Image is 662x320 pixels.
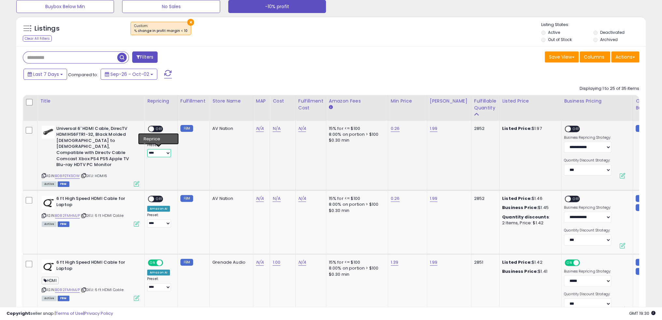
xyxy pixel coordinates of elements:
div: Listed Price [502,98,558,104]
button: × [187,19,194,26]
div: 2 Items, Price: $1.42 [502,220,556,226]
div: $0.30 min [329,137,383,143]
button: Filters [132,51,158,63]
a: Terms of Use [56,310,83,316]
a: 1.99 [430,125,438,132]
a: B082FMHMJP [55,213,80,218]
label: Business Repricing Strategy: [564,205,611,210]
b: Business Price: [502,268,538,274]
button: Last 7 Days [23,69,67,80]
a: N/A [298,195,306,202]
div: $1.46 [502,196,556,202]
div: Amazon AI [147,136,170,142]
div: Title [40,98,142,104]
span: Custom: [134,23,188,33]
div: Repricing [147,98,175,104]
a: N/A [298,259,306,266]
div: $1.45 [502,205,556,211]
button: Columns [580,51,610,63]
div: AV Nation [212,126,248,132]
a: N/A [256,259,264,266]
b: Listed Price: [502,195,532,202]
a: B08PZFK9DW [55,173,80,179]
b: 6 ft High Speed HDMI Cable for Laptop [56,196,135,209]
img: 41OvRYVarPL._SL40_.jpg [42,196,55,209]
div: 8.00% on portion > $100 [329,202,383,207]
span: FBM [58,221,69,227]
label: Archived [600,37,618,42]
div: Amazon AI [147,206,170,212]
span: OFF [154,126,164,132]
img: 41OvRYVarPL._SL40_.jpg [42,259,55,272]
a: N/A [256,125,264,132]
span: FBM [58,181,69,187]
label: Business Repricing Strategy: [564,135,611,140]
label: Business Repricing Strategy: [564,269,611,274]
span: All listings currently available for purchase on Amazon [42,296,57,301]
small: FBM [180,195,193,202]
label: Out of Stock [548,37,572,42]
b: Listed Price: [502,125,532,132]
small: FBM [180,259,193,266]
a: N/A [273,125,280,132]
label: Quantity Discount Strategy: [564,228,611,233]
div: Amazon AI [147,270,170,275]
label: Quantity Discount Strategy: [564,292,611,297]
small: FBM [636,195,648,202]
div: 2851 [474,259,494,265]
div: Business Pricing [564,98,630,104]
div: Preset: [147,277,173,291]
span: OFF [154,196,164,202]
div: $0.30 min [329,271,383,277]
strong: Copyright [7,310,30,316]
div: ASIN: [42,196,139,226]
span: FBM [58,296,69,301]
button: Save View [545,51,579,63]
span: OFF [571,126,581,132]
span: Last 7 Days [33,71,59,77]
div: ASIN: [42,126,139,186]
div: : [502,214,556,220]
span: OFF [579,260,589,266]
div: Fulfillment [180,98,207,104]
b: Quantity discounts [502,214,549,220]
span: Sep-26 - Oct-02 [110,71,149,77]
small: FBM [636,259,648,266]
div: 15% for <= $100 [329,126,383,132]
span: | SKU: HDMI6 [81,173,107,178]
small: FBM [180,125,193,132]
span: | SKU: 6 ft HDMI Cable [81,213,123,218]
a: 1.39 [391,259,399,266]
div: AV Nation [212,196,248,202]
div: Fulfillable Quantity [474,98,497,111]
span: All listings currently available for purchase on Amazon [42,181,57,187]
a: N/A [298,125,306,132]
span: Compared to: [68,72,98,78]
a: 1.99 [430,259,438,266]
img: 31B3FvaTFpL._SL40_.jpg [42,126,55,139]
b: 6 ft High Speed HDMI Cable for Laptop [56,259,135,273]
div: Displaying 1 to 25 of 35 items [580,86,639,92]
h5: Listings [35,24,60,33]
div: $1.41 [502,269,556,274]
div: Grenade Audio [212,259,248,265]
label: Active [548,30,560,35]
span: HDMI [42,277,59,284]
div: 8.00% on portion > $100 [329,265,383,271]
button: Actions [611,51,639,63]
div: ASIN: [42,259,139,300]
span: ON [565,260,573,266]
div: 15% for <= $100 [329,196,383,202]
small: Amazon Fees. [329,104,333,110]
a: 1.99 [430,195,438,202]
div: Store Name [212,98,250,104]
div: seller snap | | [7,311,113,317]
small: FBM [636,204,648,211]
a: 0.26 [391,125,400,132]
div: 8.00% on portion > $100 [329,132,383,137]
div: $1.42 [502,259,556,265]
div: 2852 [474,196,494,202]
a: N/A [256,195,264,202]
div: $1.97 [502,126,556,132]
div: Min Price [391,98,424,104]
